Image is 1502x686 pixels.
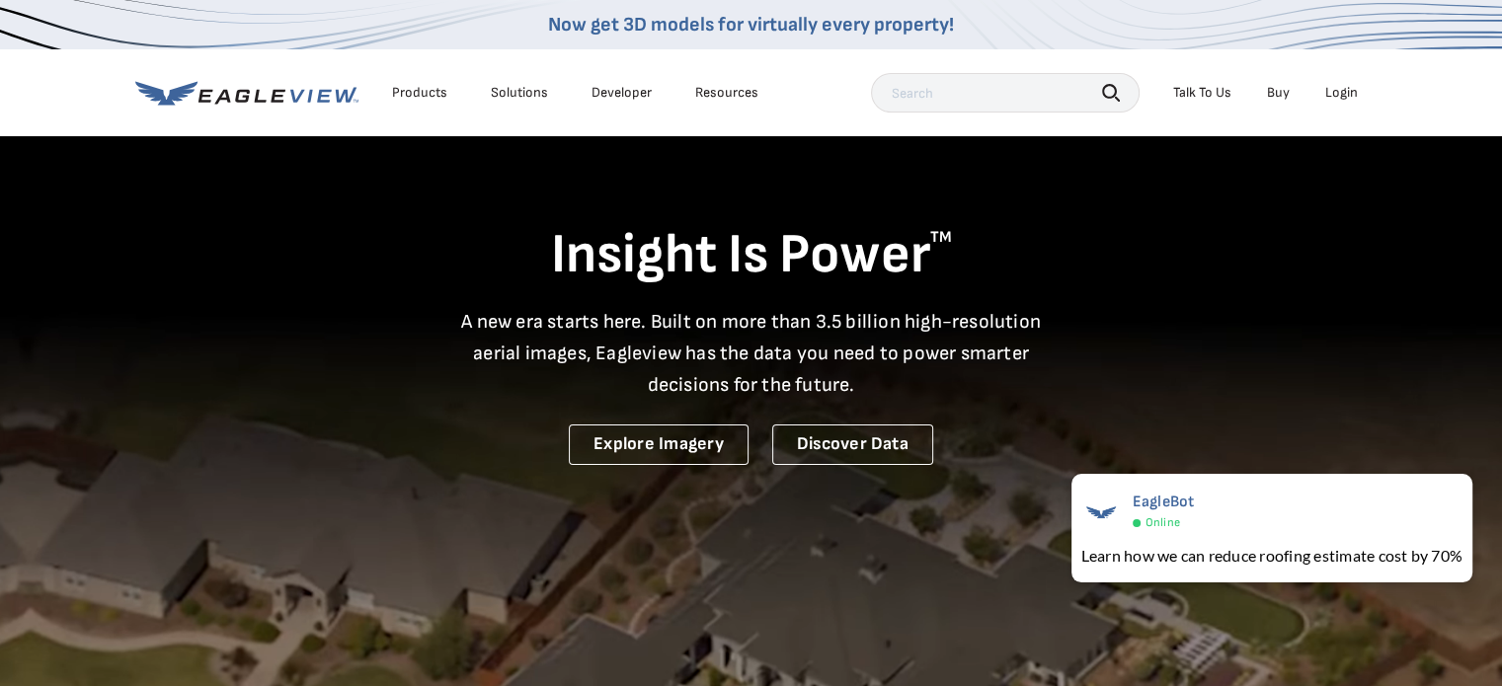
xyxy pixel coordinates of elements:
[1173,84,1231,102] div: Talk To Us
[592,84,652,102] a: Developer
[491,84,548,102] div: Solutions
[392,84,447,102] div: Products
[930,228,952,247] sup: TM
[135,221,1368,290] h1: Insight Is Power
[1081,493,1121,532] img: EagleBot
[1267,84,1290,102] a: Buy
[548,13,954,37] a: Now get 3D models for virtually every property!
[1081,544,1462,568] div: Learn how we can reduce roofing estimate cost by 70%
[1325,84,1358,102] div: Login
[1146,515,1180,530] span: Online
[1133,493,1195,511] span: EagleBot
[871,73,1140,113] input: Search
[569,424,749,465] a: Explore Imagery
[449,306,1054,401] p: A new era starts here. Built on more than 3.5 billion high-resolution aerial images, Eagleview ha...
[772,424,933,465] a: Discover Data
[695,84,758,102] div: Resources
